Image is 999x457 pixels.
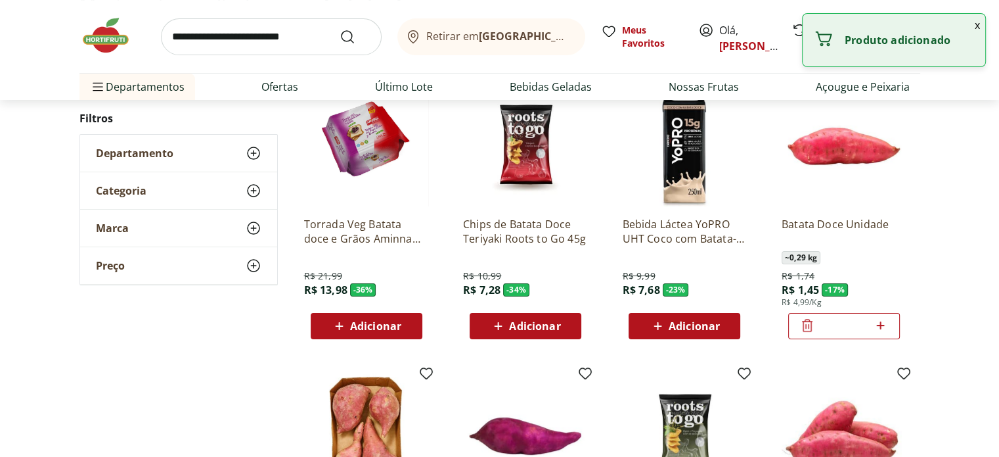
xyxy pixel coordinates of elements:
span: - 17 % [822,283,848,297]
button: Submit Search [340,29,371,45]
a: [PERSON_NAME] [719,39,805,53]
span: Retirar em [426,30,571,42]
button: Adicionar [629,313,740,339]
img: Hortifruti [79,16,145,55]
span: Categoria [96,184,146,197]
button: Adicionar [470,313,581,339]
span: R$ 21,99 [304,270,342,283]
button: Adicionar [311,313,422,339]
span: ~ 0,29 kg [782,251,820,264]
span: Meus Favoritos [622,24,682,50]
span: Adicionar [350,321,401,331]
span: Olá, [719,22,778,54]
img: Bebida Láctea YoPRO UHT Coco com Batata-Doce 15g de proteínas 250ml [622,82,747,206]
a: Açougue e Peixaria [816,79,910,95]
button: Categoria [80,172,277,209]
b: [GEOGRAPHIC_DATA]/[GEOGRAPHIC_DATA] [479,29,700,43]
img: Batata Doce Unidade [782,82,906,206]
button: Departamento [80,135,277,172]
h2: Filtros [79,105,278,132]
span: - 23 % [663,283,689,297]
a: Torrada Veg Batata doce e Grãos Aminna 90g [304,217,429,246]
span: R$ 7,28 [463,283,500,297]
span: Marca [96,222,129,235]
button: Preço [80,247,277,284]
a: Ofertas [261,79,298,95]
img: Torrada Veg Batata doce e Grãos Aminna 90g [304,82,429,206]
input: search [161,18,382,55]
p: Produto adicionado [845,34,975,47]
a: Último Lote [375,79,433,95]
span: R$ 4,99/Kg [782,297,822,308]
span: R$ 9,99 [622,270,655,283]
a: Nossas Frutas [669,79,739,95]
button: Fechar notificação [969,14,985,36]
span: Adicionar [669,321,720,331]
span: - 36 % [350,283,376,297]
span: Departamentos [90,71,185,103]
img: Chips de Batata Doce Teriyaki Roots to Go 45g [463,82,588,206]
span: R$ 1,45 [782,283,819,297]
span: R$ 10,99 [463,270,501,283]
button: Retirar em[GEOGRAPHIC_DATA]/[GEOGRAPHIC_DATA] [397,18,585,55]
button: Menu [90,71,106,103]
a: Batata Doce Unidade [782,217,906,246]
span: Departamento [96,147,173,160]
a: Bebidas Geladas [510,79,592,95]
span: Adicionar [509,321,560,331]
a: Chips de Batata Doce Teriyaki Roots to Go 45g [463,217,588,246]
span: R$ 13,98 [304,283,347,297]
a: Bebida Láctea YoPRO UHT Coco com Batata-Doce 15g de proteínas 250ml [622,217,747,246]
span: - 34 % [503,283,529,297]
span: Preço [96,259,125,272]
button: Marca [80,210,277,247]
span: R$ 1,74 [782,270,814,283]
span: R$ 7,68 [622,283,659,297]
a: Meus Favoritos [601,24,682,50]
